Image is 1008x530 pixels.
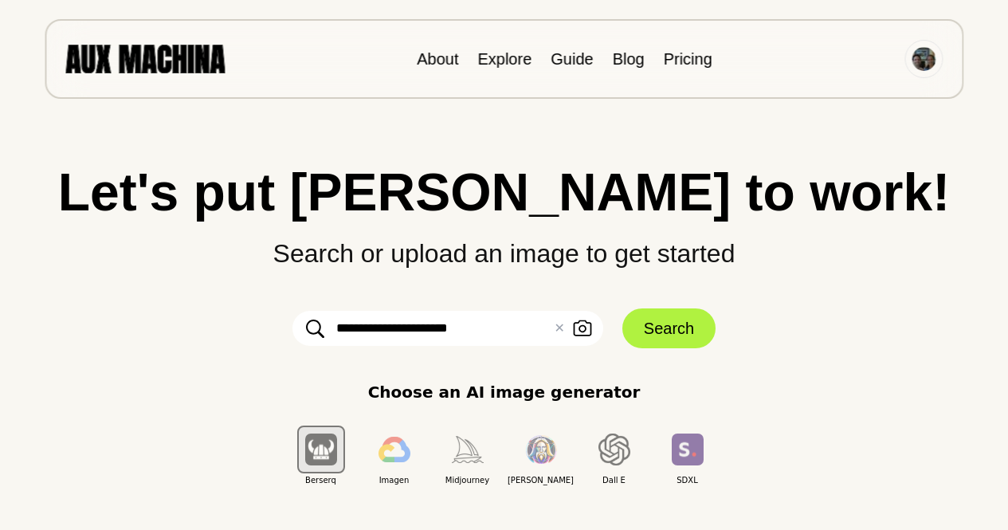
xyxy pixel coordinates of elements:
[598,434,630,465] img: Dall E
[358,474,431,486] span: Imagen
[431,474,504,486] span: Midjourney
[452,436,484,462] img: Midjourney
[417,50,458,68] a: About
[651,474,724,486] span: SDXL
[554,319,564,338] button: ✕
[664,50,712,68] a: Pricing
[672,434,704,465] img: SDXL
[578,474,651,486] span: Dall E
[284,474,358,486] span: Berserq
[525,435,557,465] img: Leonardo
[912,47,935,71] img: Avatar
[32,166,976,218] h1: Let's put [PERSON_NAME] to work!
[378,437,410,462] img: Imagen
[32,218,976,273] p: Search or upload an image to get started
[477,50,531,68] a: Explore
[65,45,225,73] img: AUX MACHINA
[551,50,593,68] a: Guide
[613,50,645,68] a: Blog
[504,474,578,486] span: [PERSON_NAME]
[622,308,716,348] button: Search
[305,434,337,465] img: Berserq
[368,380,641,404] p: Choose an AI image generator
